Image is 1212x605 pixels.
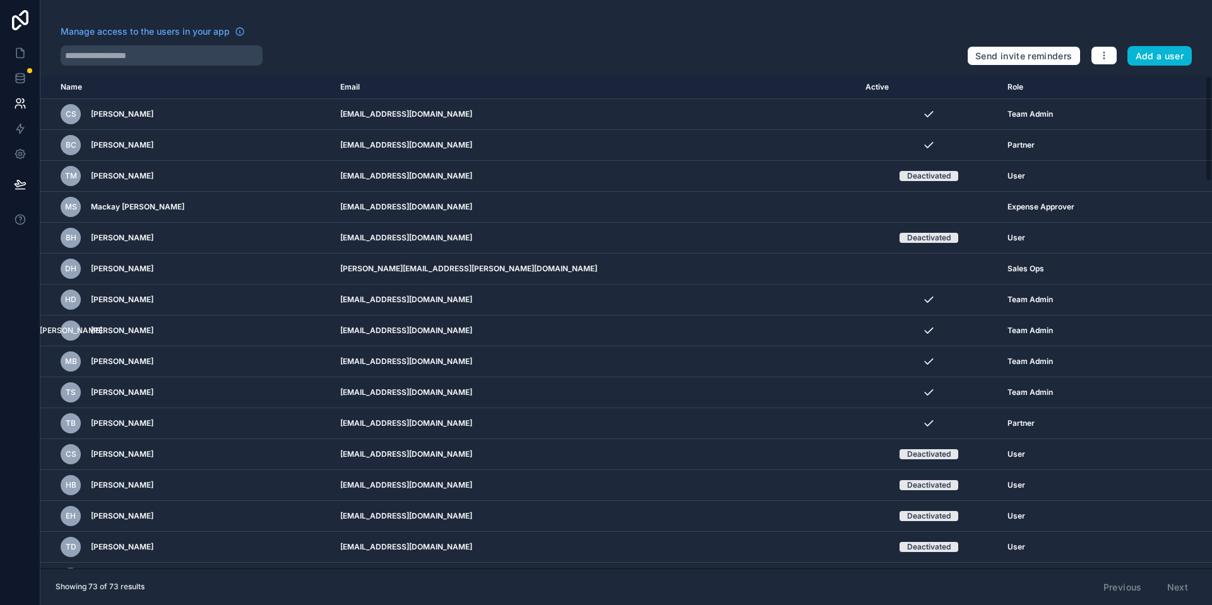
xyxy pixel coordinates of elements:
span: [PERSON_NAME] [91,418,153,428]
td: [EMAIL_ADDRESS][DOMAIN_NAME] [333,563,858,594]
span: MS [65,202,77,212]
span: Team Admin [1007,109,1053,119]
span: [PERSON_NAME] [91,449,153,459]
th: Active [858,76,1001,99]
th: Role [1000,76,1158,99]
span: TM [65,171,77,181]
span: Sales Ops [1007,264,1044,274]
span: Showing 73 of 73 results [56,582,145,592]
span: TD [66,542,76,552]
span: [PERSON_NAME] [91,171,153,181]
td: [EMAIL_ADDRESS][DOMAIN_NAME] [333,346,858,377]
td: [EMAIL_ADDRESS][DOMAIN_NAME] [333,501,858,532]
span: User [1007,171,1025,181]
span: [PERSON_NAME] [91,511,153,521]
span: TS [66,387,76,397]
span: [PERSON_NAME] [91,233,153,243]
td: [EMAIL_ADDRESS][DOMAIN_NAME] [333,408,858,439]
td: [EMAIL_ADDRESS][DOMAIN_NAME] [333,377,858,408]
th: Name [40,76,333,99]
div: scrollable content [40,76,1212,568]
td: [EMAIL_ADDRESS][DOMAIN_NAME] [333,532,858,563]
span: Team Admin [1007,387,1053,397]
td: [EMAIL_ADDRESS][DOMAIN_NAME] [333,285,858,315]
span: [PERSON_NAME] [91,109,153,119]
span: Partner [1007,140,1035,150]
span: Partner [1007,418,1035,428]
td: [EMAIL_ADDRESS][DOMAIN_NAME] [333,315,858,346]
span: [PERSON_NAME] [91,356,153,367]
a: Manage access to the users in your app [61,25,245,38]
button: Send invite reminders [967,46,1080,66]
div: Deactivated [907,511,951,521]
span: TB [66,418,76,428]
div: Deactivated [907,542,951,552]
span: [PERSON_NAME] [91,140,153,150]
span: [PERSON_NAME] [91,295,153,305]
span: MB [65,356,77,367]
td: [EMAIL_ADDRESS][DOMAIN_NAME] [333,223,858,254]
span: Manage access to the users in your app [61,25,230,38]
td: [EMAIL_ADDRESS][DOMAIN_NAME] [333,130,858,161]
th: Email [333,76,858,99]
span: User [1007,233,1025,243]
span: [PERSON_NAME] [40,326,102,336]
span: Team Admin [1007,356,1053,367]
span: User [1007,480,1025,490]
span: CS [66,449,76,459]
td: [EMAIL_ADDRESS][DOMAIN_NAME] [333,470,858,501]
span: BH [66,233,76,243]
span: DH [65,264,76,274]
div: Deactivated [907,233,951,243]
span: EH [66,511,76,521]
span: [PERSON_NAME] [91,387,153,397]
span: [PERSON_NAME] [91,542,153,552]
button: Add a user [1127,46,1192,66]
span: User [1007,449,1025,459]
span: Mackay [PERSON_NAME] [91,202,184,212]
span: HB [66,480,76,490]
span: User [1007,542,1025,552]
div: Deactivated [907,449,951,459]
td: [EMAIL_ADDRESS][DOMAIN_NAME] [333,99,858,130]
span: [PERSON_NAME] [91,326,153,336]
td: [PERSON_NAME][EMAIL_ADDRESS][PERSON_NAME][DOMAIN_NAME] [333,254,858,285]
span: CS [66,109,76,119]
span: Team Admin [1007,326,1053,336]
td: [EMAIL_ADDRESS][DOMAIN_NAME] [333,439,858,470]
span: Expense Approver [1007,202,1074,212]
td: [EMAIL_ADDRESS][DOMAIN_NAME] [333,161,858,192]
span: [PERSON_NAME] [91,480,153,490]
span: User [1007,511,1025,521]
td: [EMAIL_ADDRESS][DOMAIN_NAME] [333,192,858,223]
div: Deactivated [907,480,951,490]
span: [PERSON_NAME] [91,264,153,274]
div: Deactivated [907,171,951,181]
span: Team Admin [1007,295,1053,305]
span: HD [65,295,76,305]
span: BC [66,140,76,150]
